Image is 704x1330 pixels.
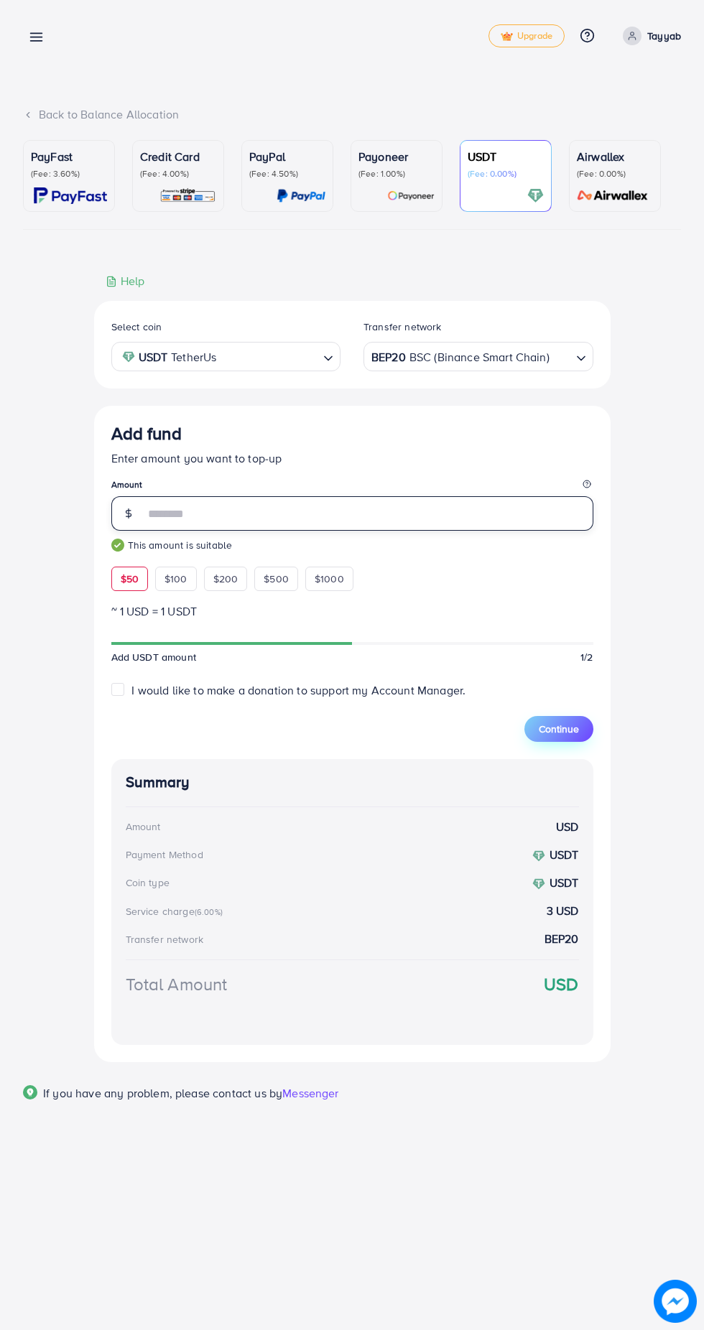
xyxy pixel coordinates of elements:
div: Total Amount [126,972,228,997]
a: tickUpgrade [488,24,565,47]
img: card [387,187,435,204]
h4: Summary [126,773,579,791]
input: Search for option [221,345,318,368]
h3: Add fund [111,423,182,444]
img: tick [501,32,513,42]
div: Search for option [363,342,593,371]
legend: Amount [111,478,593,496]
span: $100 [165,572,187,586]
img: card [527,187,544,204]
small: (6.00%) [195,906,223,918]
strong: BEP20 [545,931,579,947]
p: (Fee: 4.50%) [249,168,325,180]
span: $50 [121,572,139,586]
div: Help [106,273,145,289]
p: Credit Card [140,148,216,165]
strong: USD [556,819,578,835]
p: (Fee: 0.00%) [468,168,544,180]
span: I would like to make a donation to support my Account Manager. [131,682,466,698]
strong: USDT [550,847,579,862]
a: Tayyab [617,27,681,45]
label: Select coin [111,320,162,334]
img: card [277,187,325,204]
label: Transfer network [363,320,442,334]
p: (Fee: 4.00%) [140,168,216,180]
span: $500 [264,572,289,586]
strong: USDT [550,875,579,890]
strong: USD [544,972,578,997]
small: This amount is suitable [111,538,593,552]
img: coin [532,878,545,890]
p: (Fee: 1.00%) [358,168,435,180]
div: Amount [126,819,161,834]
span: $1000 [315,572,344,586]
div: Back to Balance Allocation [23,106,681,123]
div: Transfer network [126,932,204,947]
div: Coin type [126,875,170,890]
span: $200 [213,572,238,586]
span: 1/2 [580,650,593,664]
span: Messenger [282,1085,338,1101]
p: Tayyab [647,27,681,45]
img: card [159,187,216,204]
p: ~ 1 USD = 1 USDT [111,603,593,620]
img: Popup guide [23,1085,37,1099]
div: Payment Method [126,847,203,862]
input: Search for option [551,345,570,368]
button: Continue [524,716,593,742]
p: Payoneer [358,148,435,165]
strong: BEP20 [371,347,406,368]
p: (Fee: 3.60%) [31,168,107,180]
strong: USDT [139,347,168,368]
div: Search for option [111,342,341,371]
span: Add USDT amount [111,650,196,664]
span: Upgrade [501,31,552,42]
span: TetherUs [171,347,216,368]
p: USDT [468,148,544,165]
p: PayFast [31,148,107,165]
strong: 3 USD [547,903,579,919]
span: If you have any problem, please contact us by [43,1085,282,1101]
span: BSC (Binance Smart Chain) [409,347,550,368]
img: card [573,187,653,204]
p: Enter amount you want to top-up [111,450,593,467]
img: guide [111,539,124,552]
p: PayPal [249,148,325,165]
img: card [34,187,107,204]
img: coin [532,850,545,862]
div: Service charge [126,904,227,919]
img: image [654,1280,697,1323]
img: coin [122,350,135,363]
p: Airwallex [577,148,653,165]
p: (Fee: 0.00%) [577,168,653,180]
span: Continue [539,722,579,736]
